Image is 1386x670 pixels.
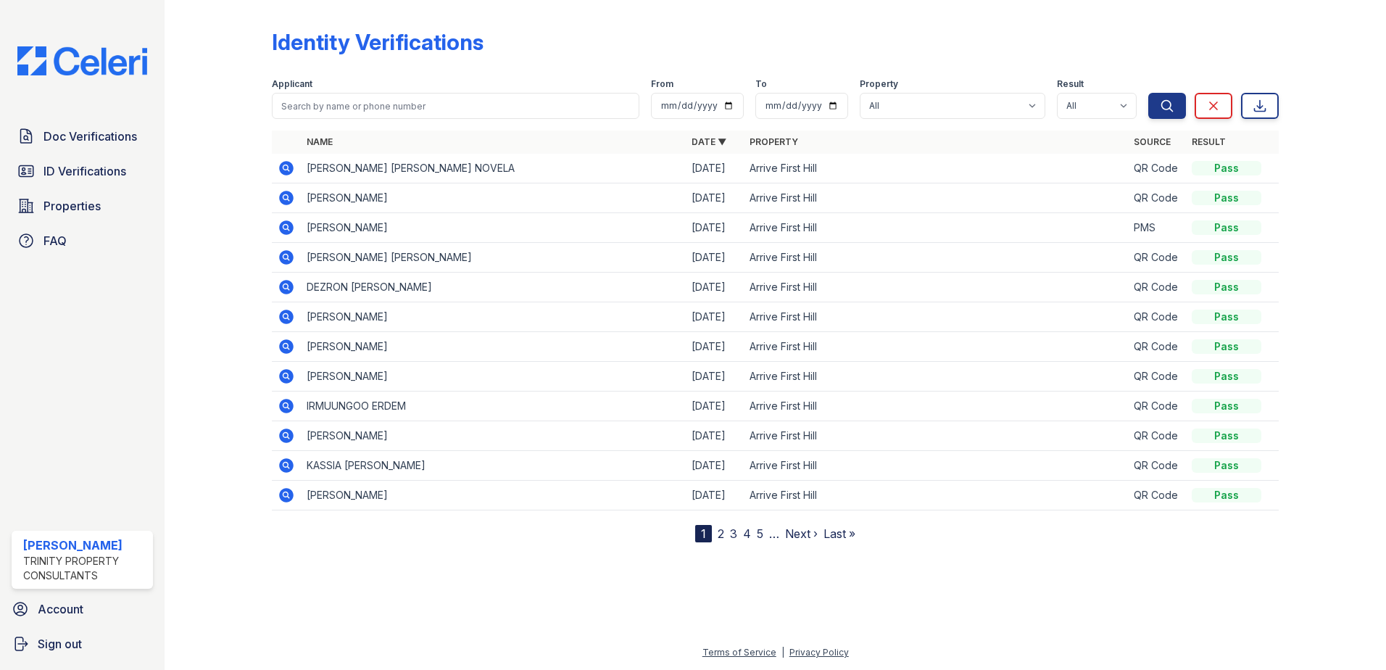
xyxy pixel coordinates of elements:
td: DEZRON [PERSON_NAME] [301,273,686,302]
td: [PERSON_NAME] [301,213,686,243]
td: [DATE] [686,392,744,421]
td: Arrive First Hill [744,243,1129,273]
span: Properties [43,197,101,215]
a: 2 [718,526,724,541]
a: Sign out [6,629,159,658]
div: Pass [1192,220,1261,235]
td: QR Code [1128,154,1186,183]
td: [DATE] [686,421,744,451]
td: [DATE] [686,243,744,273]
div: Pass [1192,250,1261,265]
td: Arrive First Hill [744,421,1129,451]
span: Sign out [38,635,82,653]
td: [DATE] [686,302,744,332]
td: QR Code [1128,421,1186,451]
td: [DATE] [686,481,744,510]
div: Pass [1192,488,1261,502]
a: Source [1134,136,1171,147]
a: Result [1192,136,1226,147]
td: [PERSON_NAME] [301,183,686,213]
td: Arrive First Hill [744,332,1129,362]
td: KASSIA [PERSON_NAME] [301,451,686,481]
td: [DATE] [686,213,744,243]
td: Arrive First Hill [744,154,1129,183]
label: To [755,78,767,90]
a: Name [307,136,333,147]
td: QR Code [1128,302,1186,332]
a: Account [6,595,159,624]
td: Arrive First Hill [744,362,1129,392]
div: Identity Verifications [272,29,484,55]
td: QR Code [1128,332,1186,362]
a: Last » [823,526,855,541]
a: 3 [730,526,737,541]
span: Doc Verifications [43,128,137,145]
td: [DATE] [686,183,744,213]
td: [PERSON_NAME] [PERSON_NAME] NOVELA [301,154,686,183]
td: QR Code [1128,362,1186,392]
div: Pass [1192,161,1261,175]
a: Property [750,136,798,147]
td: Arrive First Hill [744,451,1129,481]
label: From [651,78,673,90]
td: Arrive First Hill [744,481,1129,510]
td: [PERSON_NAME] [301,362,686,392]
label: Property [860,78,898,90]
td: QR Code [1128,273,1186,302]
div: [PERSON_NAME] [23,537,147,554]
td: [PERSON_NAME] [301,302,686,332]
td: Arrive First Hill [744,273,1129,302]
span: Account [38,600,83,618]
td: Arrive First Hill [744,183,1129,213]
a: Terms of Service [702,647,776,658]
td: [PERSON_NAME] [301,421,686,451]
div: Trinity Property Consultants [23,554,147,583]
td: Arrive First Hill [744,302,1129,332]
div: Pass [1192,369,1261,384]
div: Pass [1192,310,1261,324]
td: [PERSON_NAME] [301,332,686,362]
span: … [769,525,779,542]
img: CE_Logo_Blue-a8612792a0a2168367f1c8372b55b34899dd931a85d93a1a3d3e32e68fde9ad4.png [6,46,159,75]
a: Privacy Policy [789,647,849,658]
a: Date ▼ [692,136,726,147]
td: [DATE] [686,273,744,302]
div: 1 [695,525,712,542]
a: Doc Verifications [12,122,153,151]
a: Next › [785,526,818,541]
td: [DATE] [686,362,744,392]
div: Pass [1192,280,1261,294]
td: [DATE] [686,154,744,183]
a: Properties [12,191,153,220]
span: ID Verifications [43,162,126,180]
div: Pass [1192,399,1261,413]
a: ID Verifications [12,157,153,186]
div: Pass [1192,429,1261,443]
td: QR Code [1128,392,1186,421]
td: QR Code [1128,451,1186,481]
a: FAQ [12,226,153,255]
td: [PERSON_NAME] [301,481,686,510]
label: Applicant [272,78,312,90]
td: QR Code [1128,183,1186,213]
div: | [781,647,784,658]
td: [DATE] [686,451,744,481]
a: 5 [757,526,763,541]
td: QR Code [1128,243,1186,273]
div: Pass [1192,339,1261,354]
input: Search by name or phone number [272,93,639,119]
td: IRMUUNGOO ERDEM [301,392,686,421]
td: [DATE] [686,332,744,362]
td: QR Code [1128,481,1186,510]
td: Arrive First Hill [744,392,1129,421]
a: 4 [743,526,751,541]
div: Pass [1192,191,1261,205]
td: Arrive First Hill [744,213,1129,243]
label: Result [1057,78,1084,90]
td: PMS [1128,213,1186,243]
td: [PERSON_NAME] [PERSON_NAME] [301,243,686,273]
div: Pass [1192,458,1261,473]
span: FAQ [43,232,67,249]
